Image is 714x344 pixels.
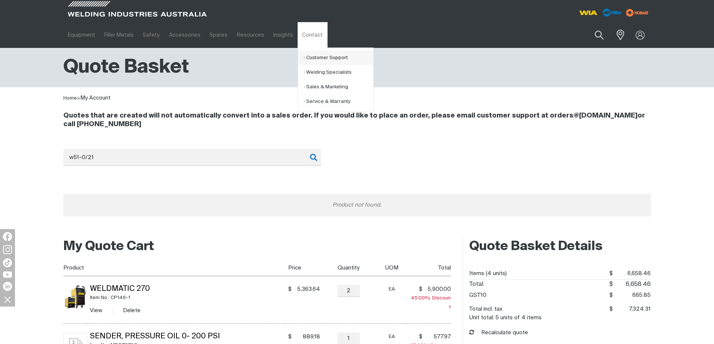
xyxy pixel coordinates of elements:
[165,22,205,48] a: Accessories
[90,333,220,340] a: Sender, Pressure Oil 0- 200 PSI
[3,232,12,241] img: Facebook
[232,22,268,48] a: Resources
[624,7,651,18] img: miller
[63,238,451,255] h2: My Quote Cart
[63,259,286,276] th: Product
[613,268,651,279] span: 6,658.46
[3,245,12,254] img: Instagram
[419,333,422,341] span: $
[304,65,373,80] a: Welding Specialists
[269,22,298,48] a: Insights
[377,332,407,341] div: EA
[63,149,651,233] div: Product or group for quick order
[377,285,407,293] div: EA
[63,22,504,48] nav: Main
[419,286,422,293] span: $
[609,271,613,276] span: $
[469,280,483,290] dt: Total
[1,293,14,306] img: hide socials
[63,149,321,166] input: Product name or item number...
[469,329,528,337] button: Recalculate quote
[294,333,320,341] span: 889.18
[80,95,111,101] a: My Account
[609,281,613,287] span: $
[469,268,507,279] dt: Items (4 units)
[573,112,638,119] a: @[DOMAIN_NAME]
[609,306,613,312] span: $
[77,96,80,101] span: >
[425,333,451,341] span: 577.97
[298,22,327,48] a: Contact
[411,296,451,310] span: Discount
[90,285,150,293] a: Weldmatic 270
[100,22,138,48] a: Filler Metals
[577,26,612,44] input: Product name or item number...
[205,22,232,48] a: Spares
[304,80,373,94] a: Sales & Marketing
[298,48,374,112] ul: Contact Submenu
[469,238,651,255] h2: Quote Basket Details
[3,271,12,278] img: YouTube
[609,292,613,298] span: $
[288,333,292,341] span: $
[613,304,651,315] span: 7,324.31
[123,306,141,315] button: Delete Weldmatic 270
[63,96,77,101] a: Home
[63,112,651,129] h4: Quotes that are created will not automatically convert into a sales order. If you would like to p...
[320,259,374,276] th: Quantity
[613,290,651,301] span: 665.85
[286,259,320,276] th: Price
[411,296,432,301] span: 45.00%
[304,94,373,109] a: Service & Warranty
[90,308,102,313] a: View Weldmatic 270
[425,286,451,293] span: 5,900.00
[63,194,651,216] div: Product not found.
[407,259,451,276] th: Total
[304,51,373,65] a: Customer Support
[374,259,407,276] th: UOM
[469,290,486,301] dt: GST10
[90,293,286,302] div: Item No.: CP146-1
[63,55,189,80] h1: Quote Basket
[587,26,612,44] button: Search products
[294,286,320,293] span: 5,363.64
[63,285,87,309] img: Weldmatic 270
[469,304,503,315] dt: Total incl. tax
[3,282,12,291] img: LinkedIn
[613,280,651,290] span: 6,658.46
[288,286,292,293] span: $
[138,22,164,48] a: Safety
[63,22,100,48] a: Equipment
[469,315,542,320] dt: Unit total: 5 units of 4 items
[3,258,12,267] img: TikTok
